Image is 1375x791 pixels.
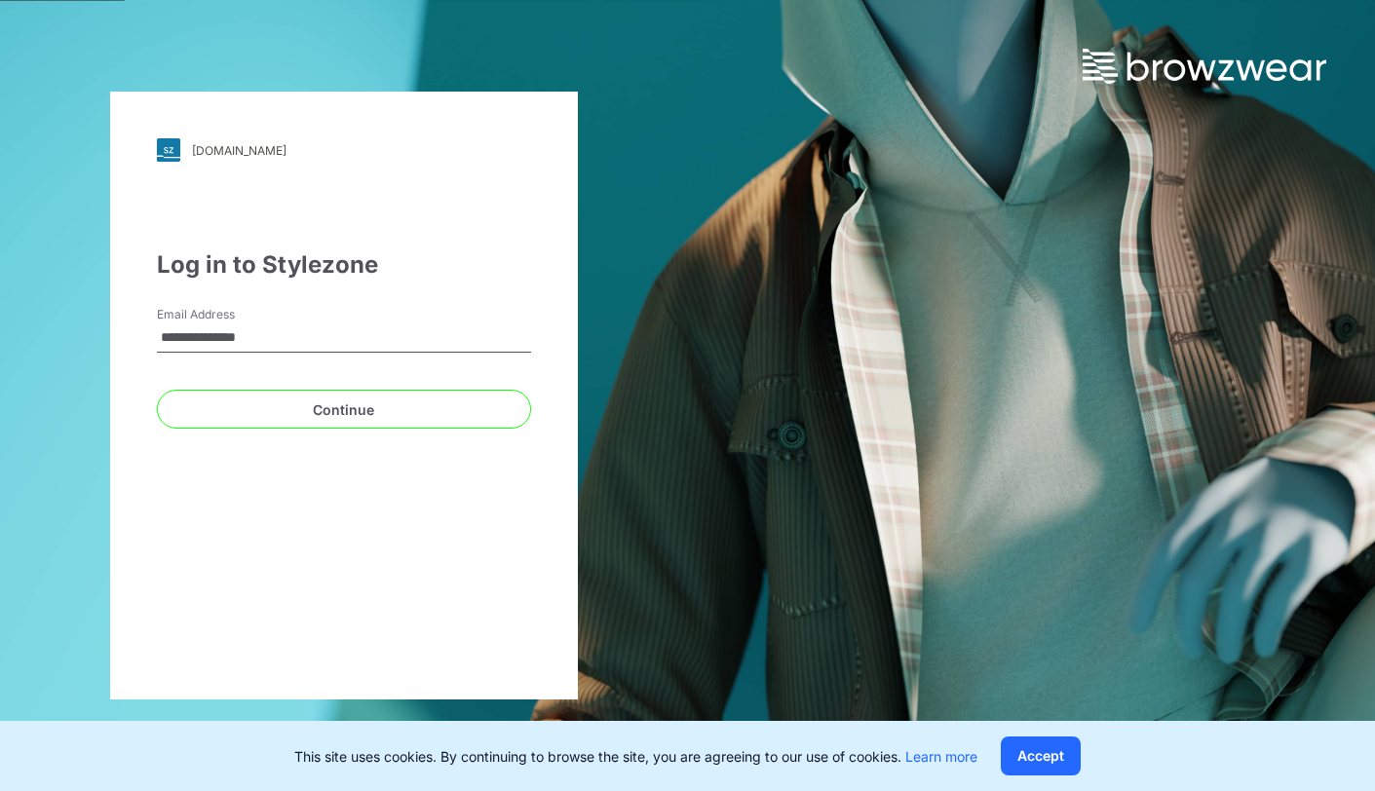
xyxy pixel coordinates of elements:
button: Continue [157,390,531,429]
button: Accept [1001,736,1081,775]
a: Learn more [905,748,977,765]
p: This site uses cookies. By continuing to browse the site, you are agreeing to our use of cookies. [294,746,977,767]
a: [DOMAIN_NAME] [157,138,531,162]
img: browzwear-logo.73288ffb.svg [1083,49,1326,84]
div: [DOMAIN_NAME] [192,143,286,158]
label: Email Address [157,306,293,323]
img: svg+xml;base64,PHN2ZyB3aWR0aD0iMjgiIGhlaWdodD0iMjgiIHZpZXdCb3g9IjAgMCAyOCAyOCIgZmlsbD0ibm9uZSIgeG... [157,138,180,162]
div: Log in to Stylezone [157,247,531,282]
